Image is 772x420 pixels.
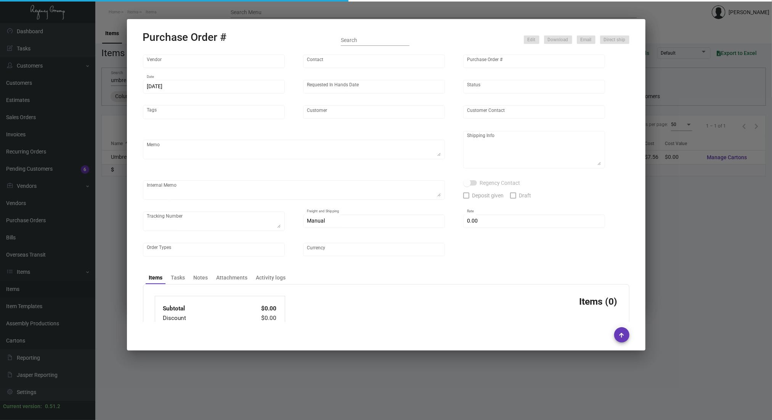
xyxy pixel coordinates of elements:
[246,313,277,323] td: $0.00
[604,37,626,43] span: Direct ship
[480,178,520,187] span: Regency Contact
[600,36,629,44] button: Direct ship
[548,37,568,43] span: Download
[519,191,531,200] span: Draft
[171,274,185,282] div: Tasks
[579,296,618,307] h3: Items (0)
[544,36,572,44] button: Download
[163,304,246,313] td: Subtotal
[163,313,246,323] td: Discount
[256,274,286,282] div: Activity logs
[45,402,60,410] div: 0.51.2
[193,274,208,282] div: Notes
[149,274,162,282] div: Items
[216,274,247,282] div: Attachments
[524,36,539,44] button: Edit
[143,31,227,44] h2: Purchase Order #
[307,218,325,224] span: Manual
[472,191,504,200] span: Deposit given
[528,37,536,43] span: Edit
[3,402,42,410] div: Current version:
[246,304,277,313] td: $0.00
[577,36,595,44] button: Email
[581,37,592,43] span: Email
